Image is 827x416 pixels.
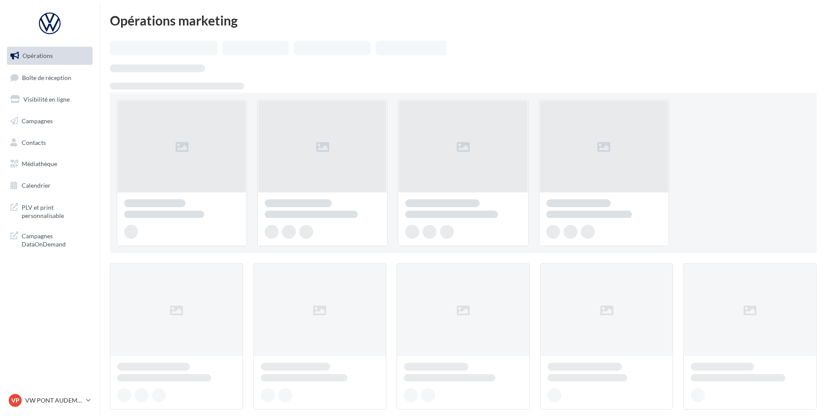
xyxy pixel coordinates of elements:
a: PLV et print personnalisable [5,198,94,224]
span: VP [11,396,19,405]
span: Contacts [22,138,46,146]
a: Opérations [5,47,94,65]
span: Médiathèque [22,160,57,167]
span: Campagnes DataOnDemand [22,230,89,249]
a: Médiathèque [5,155,94,173]
div: Opérations marketing [110,14,817,27]
p: VW PONT AUDEMER [25,396,83,405]
a: Calendrier [5,176,94,195]
span: Visibilité en ligne [23,96,70,103]
a: Campagnes DataOnDemand [5,227,94,252]
a: Campagnes [5,112,94,130]
a: Boîte de réception [5,68,94,87]
a: Contacts [5,134,94,152]
span: PLV et print personnalisable [22,202,89,220]
a: Visibilité en ligne [5,90,94,109]
span: Boîte de réception [22,74,71,81]
span: Opérations [22,52,53,59]
span: Calendrier [22,182,51,189]
span: Campagnes [22,117,53,125]
a: VP VW PONT AUDEMER [7,392,93,409]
